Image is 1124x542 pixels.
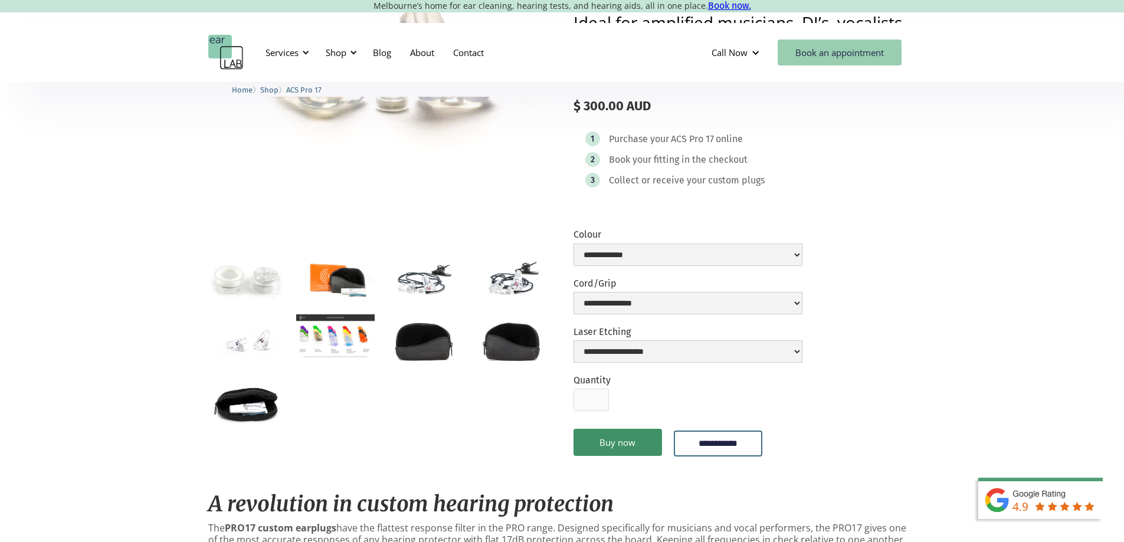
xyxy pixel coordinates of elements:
[208,35,244,70] a: home
[574,229,802,240] label: Colour
[671,133,714,145] div: ACS Pro 17
[232,84,253,95] a: Home
[232,86,253,94] span: Home
[609,133,669,145] div: Purchase your
[702,35,772,70] div: Call Now
[574,375,611,386] label: Quantity
[574,429,662,456] a: Buy now
[225,521,336,534] strong: PRO17 custom earplugs
[574,14,916,47] h2: Ideal for amplified musicians, DJ’s, vocalists, sound engineers, concerts
[472,252,550,304] a: open lightbox
[574,98,916,114] div: $ 300.00 AUD
[384,252,463,304] a: open lightbox
[363,35,401,70] a: Blog
[716,133,743,145] div: online
[712,47,748,58] div: Call Now
[444,35,493,70] a: Contact
[296,314,375,359] a: open lightbox
[609,154,748,166] div: Book your fitting in the checkout
[286,86,322,94] span: ACS Pro 17
[208,252,287,304] a: open lightbox
[591,134,594,143] div: 1
[609,175,765,186] div: Collect or receive your custom plugs
[574,326,802,337] label: Laser Etching
[260,84,286,96] li: 〉
[208,314,287,366] a: open lightbox
[266,47,299,58] div: Services
[232,84,260,96] li: 〉
[258,35,313,70] div: Services
[591,155,595,164] div: 2
[326,47,346,58] div: Shop
[591,176,595,185] div: 3
[778,40,902,65] a: Book an appointment
[319,35,361,70] div: Shop
[296,252,375,305] a: open lightbox
[208,491,614,517] em: A revolution in custom hearing protection
[208,376,287,428] a: open lightbox
[384,314,463,366] a: open lightbox
[574,278,802,289] label: Cord/Grip
[260,84,278,95] a: Shop
[286,84,322,95] a: ACS Pro 17
[401,35,444,70] a: About
[472,314,550,366] a: open lightbox
[260,86,278,94] span: Shop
